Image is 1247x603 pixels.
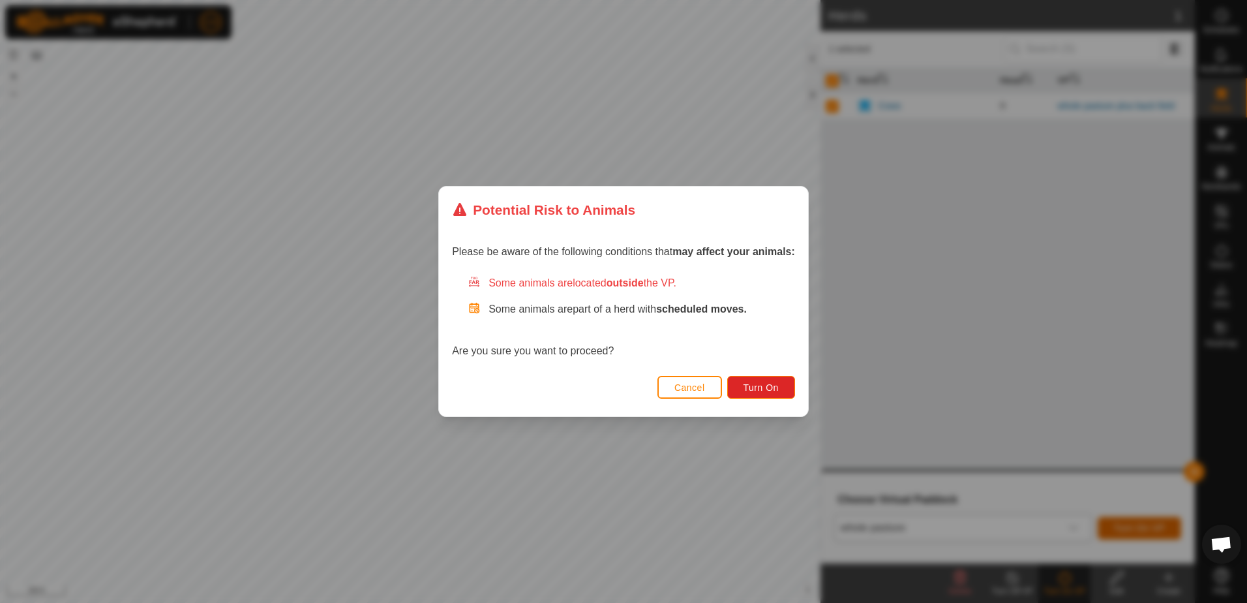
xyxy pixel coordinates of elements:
[607,277,644,288] strong: outside
[452,246,795,257] span: Please be aware of the following conditions that
[672,246,795,257] strong: may affect your animals:
[744,382,779,393] span: Turn On
[452,275,795,359] div: Are you sure you want to proceed?
[452,200,635,220] div: Potential Risk to Animals
[468,275,795,291] div: Some animals are
[656,303,747,315] strong: scheduled moves.
[674,382,705,393] span: Cancel
[657,376,722,399] button: Cancel
[727,376,795,399] button: Turn On
[488,301,795,317] p: Some animals are
[573,303,747,315] span: part of a herd with
[1202,525,1241,564] div: Open chat
[573,277,676,288] span: located the VP.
